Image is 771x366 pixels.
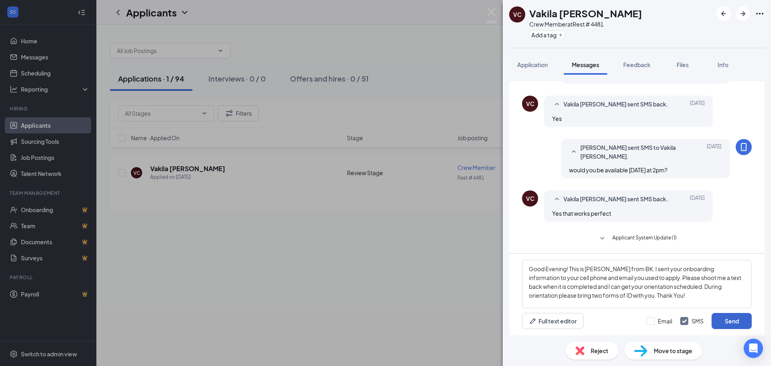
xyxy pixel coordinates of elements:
span: Info [718,61,728,68]
button: PlusAdd a tag [529,31,565,39]
button: ArrowRight [736,6,750,21]
span: Vakila [PERSON_NAME] sent SMS back. [563,100,668,109]
svg: ArrowLeftNew [719,9,728,18]
span: Applicant System Update (1) [612,234,677,243]
span: Reject [591,346,608,355]
button: ArrowLeftNew [716,6,731,21]
span: Feedback [623,61,651,68]
svg: SmallChevronUp [552,194,562,204]
button: Full text editorPen [522,313,583,329]
div: VC [526,194,534,202]
svg: SmallChevronDown [598,234,607,243]
div: Crew Member at Rest # 4481 [529,20,642,28]
span: [DATE] [707,143,722,161]
svg: Ellipses [755,9,765,18]
span: Application [517,61,548,68]
h1: Vakila [PERSON_NAME] [529,6,642,20]
svg: Plus [558,33,563,37]
span: would you be available [DATE] at 2pm? [569,166,667,174]
span: [DATE] [690,194,705,204]
div: VC [526,100,534,108]
button: Send [712,313,752,329]
span: Files [677,61,689,68]
span: [DATE] [690,100,705,109]
span: [PERSON_NAME] sent SMS to Vakila [PERSON_NAME]. [580,143,685,161]
svg: ArrowRight [738,9,748,18]
svg: Pen [529,317,537,325]
span: Messages [572,61,599,68]
svg: SmallChevronUp [569,147,579,157]
svg: SmallChevronUp [552,100,562,109]
button: SmallChevronDownApplicant System Update (1) [598,234,677,243]
div: Open Intercom Messenger [744,339,763,358]
span: Move to stage [654,346,692,355]
span: Yes [552,115,562,122]
span: Vakila [PERSON_NAME] sent SMS back. [563,194,668,204]
span: Yes that works perfect [552,210,611,217]
textarea: Good Evening! This is [PERSON_NAME] from BK. I sent your onboarding information to your cell phon... [522,260,752,308]
svg: MobileSms [739,142,749,152]
div: VC [513,10,522,18]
